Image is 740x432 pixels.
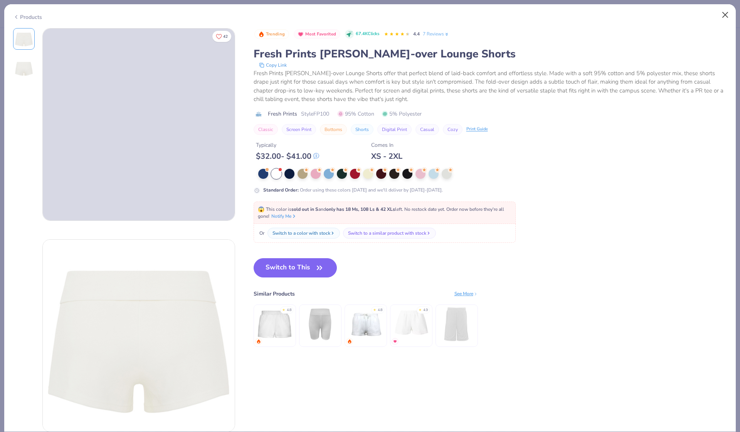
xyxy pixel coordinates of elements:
[258,206,264,213] span: 😱
[256,306,293,342] img: Fresh Prints Miami Heavyweight Shorts
[291,206,318,212] strong: sold out in S
[413,31,420,37] span: 4.4
[254,124,278,135] button: Classic
[423,30,449,37] a: 7 Reviews
[384,28,410,40] div: 4.4 Stars
[302,306,338,342] img: Fresh Prints Beverly Ribbed Biker shorts
[393,306,429,342] img: Fresh Prints Terry Shorts
[294,29,340,39] button: Badge Button
[256,141,319,149] div: Typically
[378,308,382,313] div: 4.8
[263,187,299,193] strong: Standard Order :
[43,240,235,432] img: Back
[351,124,373,135] button: Shorts
[263,187,443,193] div: Order using these colors [DATE] and we'll deliver by [DATE]-[DATE].
[271,213,297,220] button: Notify Me
[268,110,297,118] span: Fresh Prints
[356,31,379,37] span: 67.4K Clicks
[254,47,727,61] div: Fresh Prints [PERSON_NAME]-over Lounge Shorts
[13,13,42,21] div: Products
[423,308,428,313] div: 4.9
[326,206,395,212] strong: only has 18 Ms, 108 Ls & 42 XLs
[258,31,264,37] img: Trending sort
[466,126,488,133] div: Print Guide
[373,308,376,311] div: ★
[212,31,231,42] button: Like
[287,308,291,313] div: 4.8
[254,258,337,277] button: Switch to This
[718,8,733,22] button: Close
[258,206,504,219] span: This color is and left. No restock date yet. Order now before they're all gone!
[256,339,261,344] img: trending.gif
[258,230,264,237] span: Or
[301,110,329,118] span: Style FP100
[347,339,352,344] img: trending.gif
[443,124,462,135] button: Cozy
[438,306,475,342] img: Badger Pro Mesh 9" Shorts with Pockets
[393,339,397,344] img: MostFav.gif
[223,35,228,39] span: 42
[254,111,264,117] img: brand logo
[282,124,316,135] button: Screen Print
[454,290,478,297] div: See More
[371,141,402,149] div: Comes In
[382,110,422,118] span: 5% Polyester
[15,30,33,48] img: Front
[419,308,422,311] div: ★
[348,230,426,237] div: Switch to a similar product with stock
[266,32,285,36] span: Trending
[305,32,336,36] span: Most Favorited
[347,306,384,342] img: Fresh Prints Madison Shorts
[267,228,340,239] button: Switch to a color with stock
[272,230,330,237] div: Switch to a color with stock
[282,308,285,311] div: ★
[377,124,412,135] button: Digital Print
[415,124,439,135] button: Casual
[254,69,727,104] div: Fresh Prints [PERSON_NAME]-over Lounge Shorts offer that perfect blend of laid-back comfort and e...
[254,290,295,298] div: Similar Products
[298,31,304,37] img: Most Favorited sort
[15,59,33,77] img: Back
[338,110,374,118] span: 95% Cotton
[256,151,319,161] div: $ 32.00 - $ 41.00
[343,228,436,239] button: Switch to a similar product with stock
[257,61,289,69] button: copy to clipboard
[320,124,347,135] button: Bottoms
[371,151,402,161] div: XS - 2XL
[254,29,289,39] button: Badge Button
